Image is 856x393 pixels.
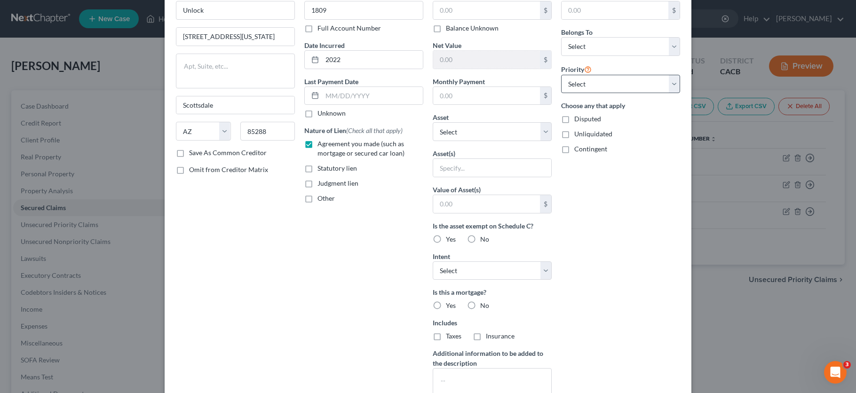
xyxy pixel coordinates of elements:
[574,115,601,123] span: Disputed
[317,140,404,157] span: Agreement you made (such as mortgage or secured car loan)
[561,28,593,36] span: Belongs To
[433,51,540,69] input: 0.00
[189,165,268,173] span: Omit from Creditor Matrix
[486,332,515,340] span: Insurance
[480,235,489,243] span: No
[540,1,551,19] div: $
[317,179,358,187] span: Judgment lien
[433,149,455,158] label: Asset(s)
[304,126,403,135] label: Nature of Lien
[317,194,335,202] span: Other
[562,1,668,19] input: 0.00
[480,301,489,309] span: No
[824,361,847,384] iframe: Intercom live chat
[433,252,450,261] label: Intent
[433,348,552,368] label: Additional information to be added to the description
[561,63,592,75] label: Priority
[433,287,552,297] label: Is this a mortgage?
[176,1,295,20] input: Search creditor by name...
[317,109,346,118] label: Unknown
[574,130,612,138] span: Unliquidated
[322,51,423,69] input: MM/DD/YYYY
[446,301,456,309] span: Yes
[433,1,540,19] input: 0.00
[561,101,680,110] label: Choose any that apply
[189,148,267,157] label: Save As Common Creditor
[668,1,680,19] div: $
[540,195,551,213] div: $
[240,122,295,141] input: Enter zip...
[446,235,456,243] span: Yes
[346,126,403,134] span: (Check all that apply)
[317,24,381,33] label: Full Account Number
[540,87,551,105] div: $
[433,87,540,105] input: 0.00
[574,145,607,153] span: Contingent
[317,164,357,172] span: Statutory lien
[304,1,423,20] input: XXXX
[433,159,551,177] input: Specify...
[433,221,552,231] label: Is the asset exempt on Schedule C?
[433,77,485,86] label: Monthly Payment
[433,185,481,195] label: Value of Asset(s)
[322,87,423,105] input: MM/DD/YYYY
[433,113,449,121] span: Asset
[176,28,294,46] input: Enter address...
[446,24,499,33] label: Balance Unknown
[176,96,294,114] input: Enter city...
[843,361,851,369] span: 3
[304,40,345,50] label: Date Incurred
[446,332,461,340] span: Taxes
[304,77,358,86] label: Last Payment Date
[433,318,552,328] label: Includes
[433,195,540,213] input: 0.00
[433,40,461,50] label: Net Value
